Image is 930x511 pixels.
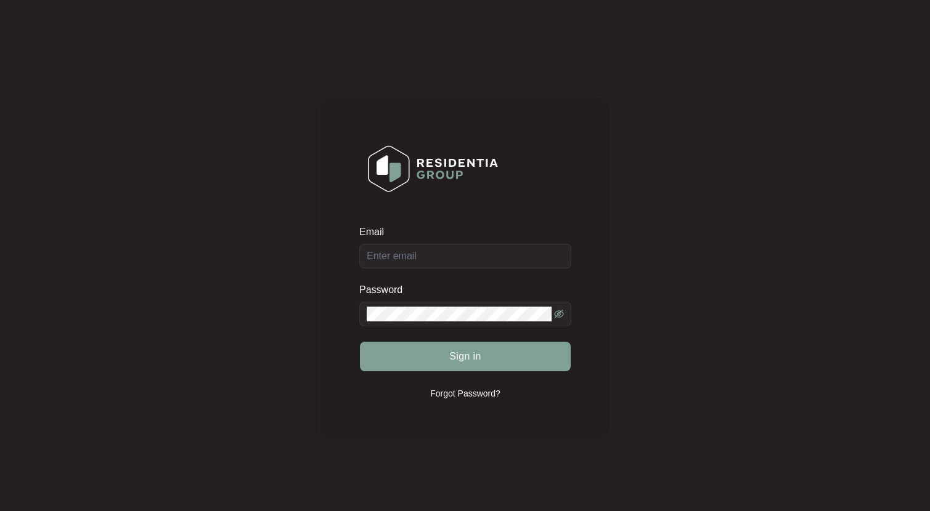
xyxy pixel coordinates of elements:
[359,284,412,296] label: Password
[449,349,481,364] span: Sign in
[367,307,552,321] input: Password
[430,387,500,400] p: Forgot Password?
[554,309,564,319] span: eye-invisible
[359,226,393,238] label: Email
[359,244,571,268] input: Email
[360,342,571,371] button: Sign in
[360,137,506,200] img: Login Logo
